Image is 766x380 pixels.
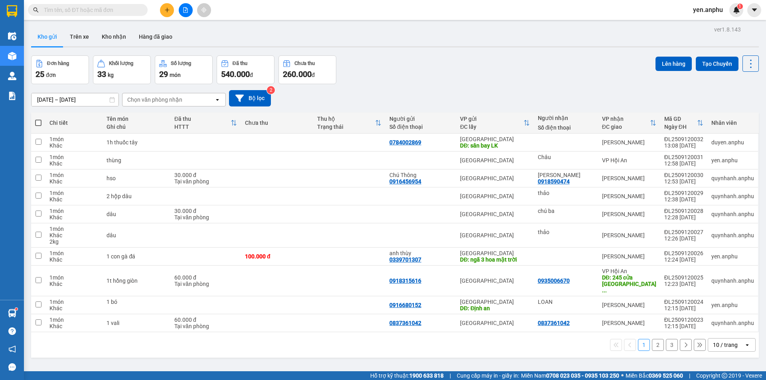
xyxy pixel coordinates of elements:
[49,214,99,221] div: Khác
[713,341,738,349] div: 10 / trang
[317,124,375,130] div: Trạng thái
[602,175,656,181] div: [PERSON_NAME]
[538,172,594,178] div: Thanh Vân
[737,4,743,9] sup: 1
[664,154,703,160] div: ĐL2509120031
[602,124,650,130] div: ĐC giao
[174,274,237,281] div: 60.000 đ
[711,211,754,217] div: quynhanh.anphu
[409,372,444,379] strong: 1900 633 818
[32,93,118,106] input: Select a date range.
[170,112,241,134] th: Toggle SortBy
[174,172,237,178] div: 30.000 đ
[267,86,275,94] sup: 2
[655,57,692,71] button: Lên hàng
[174,214,237,221] div: Tại văn phòng
[217,55,274,84] button: Đã thu540.000đ
[696,57,738,71] button: Tạo Chuyến
[389,278,421,284] div: 0918315616
[8,327,16,335] span: question-circle
[49,323,99,329] div: Khác
[744,342,750,348] svg: open
[170,72,181,78] span: món
[664,172,703,178] div: ĐL2509120030
[687,5,729,15] span: yen.anphu
[460,124,523,130] div: ĐC lấy
[389,256,421,263] div: 0339701307
[49,154,99,160] div: 1 món
[621,374,624,377] span: ⚪️
[389,139,421,146] div: 0784002869
[107,320,166,326] div: 1 vali
[108,72,114,78] span: kg
[460,299,529,305] div: [GEOGRAPHIC_DATA]
[450,371,451,380] span: |
[538,190,594,196] div: thảo
[49,178,99,185] div: Khác
[538,208,594,214] div: chú ba
[49,281,99,287] div: Khác
[664,235,703,242] div: 12:26 [DATE]
[602,193,656,199] div: [PERSON_NAME]
[109,61,133,66] div: Khối lượng
[174,323,237,329] div: Tại văn phòng
[460,232,529,238] div: [GEOGRAPHIC_DATA]
[8,52,16,60] img: warehouse-icon
[664,136,703,142] div: ĐL2509120032
[389,124,452,130] div: Số điện thoại
[174,124,231,130] div: HTTT
[602,232,656,238] div: [PERSON_NAME]
[171,61,191,66] div: Số lượng
[711,120,754,126] div: Nhân viên
[538,229,594,235] div: thảo
[664,323,703,329] div: 12:15 [DATE]
[460,320,529,326] div: [GEOGRAPHIC_DATA]
[179,3,193,17] button: file-add
[49,190,99,196] div: 1 món
[160,3,174,17] button: plus
[183,7,188,13] span: file-add
[245,120,309,126] div: Chưa thu
[278,55,336,84] button: Chưa thu260.000đ
[107,157,166,163] div: thùng
[174,178,237,185] div: Tại văn phòng
[312,72,315,78] span: đ
[49,256,99,263] div: Khác
[46,72,56,78] span: đơn
[389,320,421,326] div: 0837361042
[626,371,683,380] span: Miền Bắc
[49,305,99,311] div: Khác
[155,55,213,84] button: Số lượng29món
[666,339,678,351] button: 3
[538,299,594,305] div: LOAN
[389,250,452,256] div: anh thùy
[8,309,16,317] img: warehouse-icon
[8,345,16,353] span: notification
[738,4,741,9] span: 1
[107,193,166,199] div: 2 hộp dâu
[689,371,690,380] span: |
[15,308,18,310] sup: 1
[602,253,656,260] div: [PERSON_NAME]
[664,229,703,235] div: ĐL2509120027
[107,211,166,217] div: dâu
[8,72,16,80] img: warehouse-icon
[49,196,99,203] div: Khác
[664,116,697,122] div: Mã GD
[95,27,132,46] button: Kho nhận
[638,339,650,351] button: 1
[664,214,703,221] div: 12:28 [DATE]
[602,116,650,122] div: VP nhận
[660,112,707,134] th: Toggle SortBy
[31,27,63,46] button: Kho gửi
[221,69,250,79] span: 540.000
[664,317,703,323] div: ĐL2509120023
[107,253,166,260] div: 1 con gà đá
[174,281,237,287] div: Tại văn phòng
[159,69,168,79] span: 29
[8,32,16,40] img: warehouse-icon
[245,253,309,260] div: 100.000 đ
[664,124,697,130] div: Ngày ĐH
[664,305,703,311] div: 12:15 [DATE]
[664,178,703,185] div: 12:53 [DATE]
